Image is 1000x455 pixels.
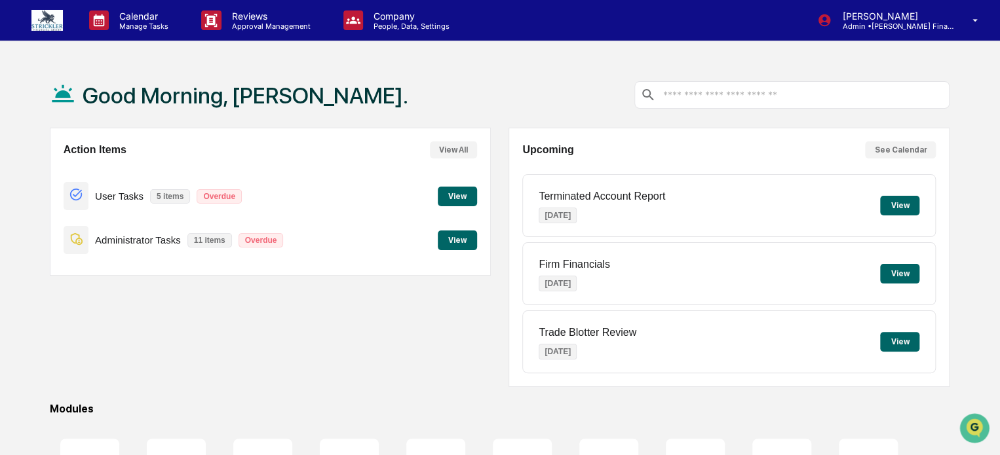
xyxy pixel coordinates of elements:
a: Powered byPylon [92,221,159,232]
a: 🗄️Attestations [90,160,168,183]
a: 🖐️Preclearance [8,160,90,183]
p: Trade Blotter Review [539,327,636,338]
p: Overdue [197,189,242,204]
p: 11 items [187,233,232,247]
button: View [438,230,477,250]
button: See Calendar [865,141,936,158]
h1: Good Morning, [PERSON_NAME]. [83,82,408,109]
p: [DATE] [539,344,577,359]
button: View [438,187,477,206]
div: 🔎 [13,191,24,202]
button: View [880,264,919,283]
p: Calendar [109,10,175,22]
a: View [438,233,477,246]
p: [PERSON_NAME] [832,10,953,22]
p: People, Data, Settings [363,22,456,31]
iframe: Open customer support [958,412,993,447]
img: 1746055101610-c473b297-6a78-478c-a979-82029cc54cd1 [13,100,37,124]
span: Attestations [108,165,163,178]
p: Firm Financials [539,259,609,270]
span: Preclearance [26,165,85,178]
span: Pylon [130,222,159,232]
h2: Upcoming [522,144,573,156]
p: Approval Management [221,22,317,31]
h2: Action Items [64,144,126,156]
p: User Tasks [95,191,144,202]
button: Start new chat [223,104,239,120]
p: Overdue [239,233,284,247]
div: 🗄️ [95,166,106,177]
a: View [438,189,477,202]
img: logo [31,10,63,31]
p: Company [363,10,456,22]
p: [DATE] [539,208,577,223]
p: Terminated Account Report [539,191,665,202]
div: 🖐️ [13,166,24,177]
p: Manage Tasks [109,22,175,31]
button: View [880,196,919,215]
p: Administrator Tasks [95,234,181,246]
div: Modules [50,403,950,415]
a: 🔎Data Lookup [8,185,88,208]
p: [DATE] [539,276,577,291]
div: We're available if you need us! [45,113,166,124]
span: Data Lookup [26,190,83,203]
p: How can we help? [13,27,239,48]
button: View All [430,141,477,158]
p: Admin • [PERSON_NAME] Financial Group [832,22,953,31]
p: Reviews [221,10,317,22]
p: 5 items [150,189,190,204]
button: View [880,332,919,352]
div: Start new chat [45,100,215,113]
